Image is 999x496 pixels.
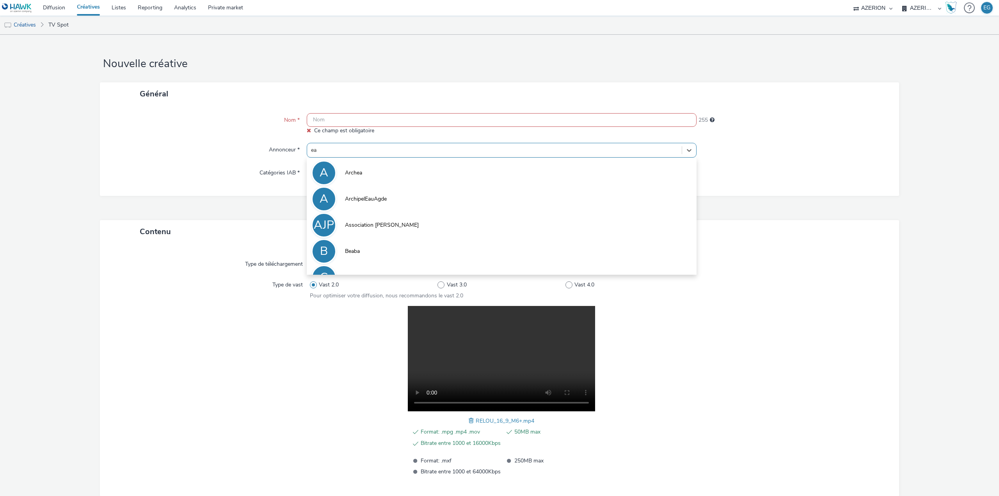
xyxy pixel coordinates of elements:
span: Beaba [345,247,360,255]
span: Vast 3.0 [447,281,467,289]
span: Contenu [140,226,171,237]
span: 50MB max [514,427,594,437]
h1: Nouvelle créative [100,57,899,71]
label: Type de téléchargement [242,257,306,268]
div: EG [983,2,990,14]
span: Ce champ est obligatoire [314,127,374,134]
span: Vast 2.0 [319,281,339,289]
label: Type de vast [269,278,306,289]
div: AJP [314,214,334,236]
span: Association [PERSON_NAME] [345,221,419,229]
span: RELOU_16_9_M6+.mp4 [476,417,534,425]
span: Bitrate entre 1000 et 16000Kbps [421,439,501,448]
span: Format: .mxf [421,456,501,465]
img: tv [4,21,12,29]
div: C [320,267,328,288]
div: B [320,240,328,262]
img: undefined Logo [2,3,32,13]
span: CCIMetropolitaineAixMarseilleProvence [345,274,440,281]
label: Catégories IAB * [256,166,303,177]
div: A [320,162,328,184]
img: Hawk Academy [945,2,957,14]
span: 255 [699,116,708,124]
div: A [320,188,328,210]
label: Annonceur * [266,143,303,154]
a: Hawk Academy [945,2,960,14]
label: Nom * [281,113,303,124]
div: 255 caractères maximum [710,116,715,124]
a: TV Spot [44,16,73,34]
span: Format: .mpg .mp4 .mov [421,427,501,437]
span: Archea [345,169,362,177]
span: Vast 4.0 [574,281,594,289]
span: 250MB max [514,456,594,465]
span: ArchipelEauAgde [345,195,387,203]
input: Nom [307,113,697,127]
span: Bitrate entre 1000 et 64000Kbps [421,467,501,476]
span: Pour optimiser votre diffusion, nous recommandons le vast 2.0 [310,292,463,299]
span: Général [140,89,168,99]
